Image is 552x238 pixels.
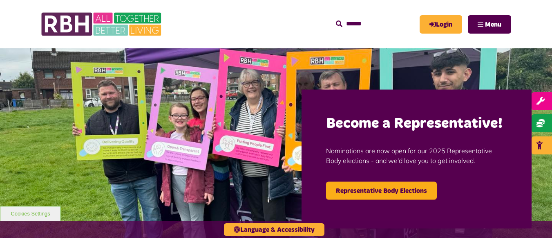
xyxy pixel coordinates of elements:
[326,181,437,199] a: Representative Body Elections
[485,21,501,28] span: Menu
[326,114,507,133] h2: Become a Representative!
[515,201,552,238] iframe: Netcall Web Assistant for live chat
[41,8,163,40] img: RBH
[326,133,507,177] p: Nominations are now open for our 2025 Representative Body elections - and we'd love you to get in...
[468,15,511,34] button: Navigation
[224,223,324,236] button: Language & Accessibility
[420,15,462,34] a: MyRBH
